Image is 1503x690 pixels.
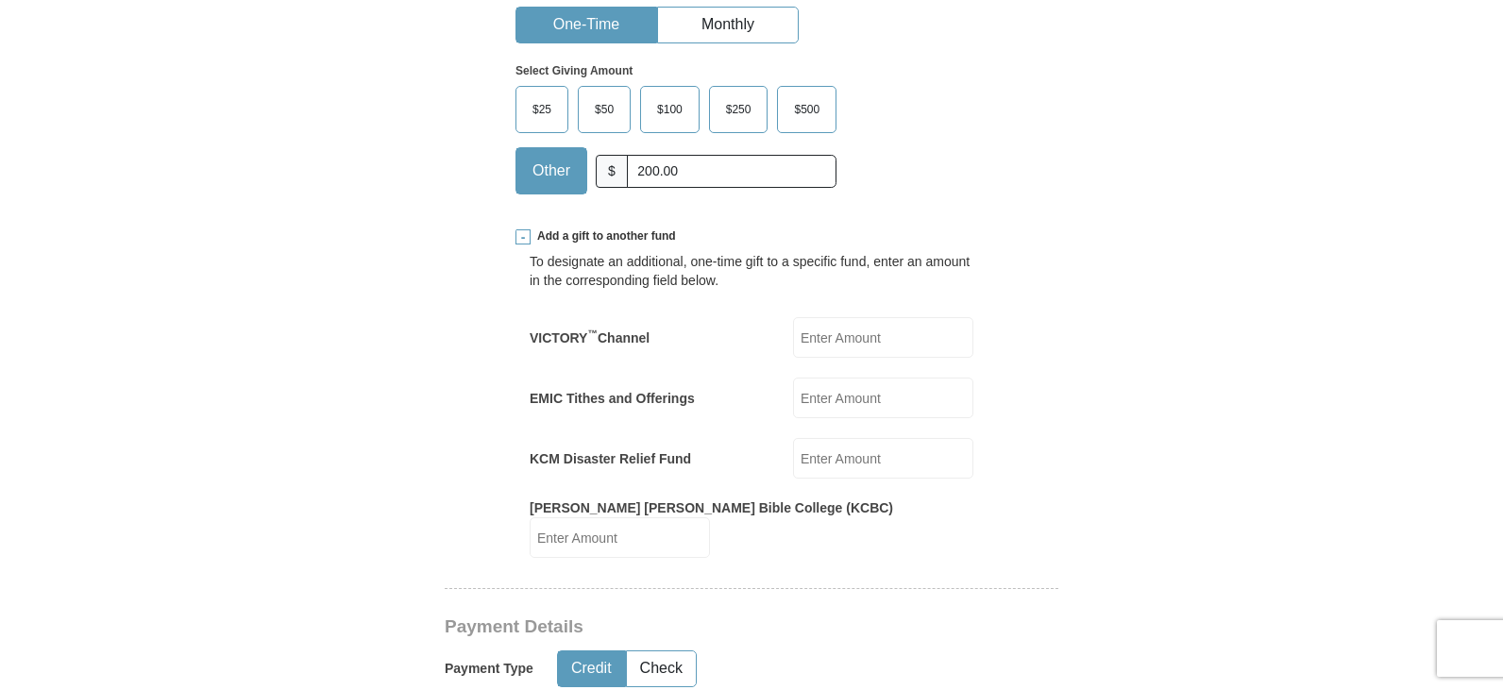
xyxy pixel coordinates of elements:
label: [PERSON_NAME] [PERSON_NAME] Bible College (KCBC) [530,498,893,517]
input: Enter Amount [793,317,973,358]
div: To designate an additional, one-time gift to a specific fund, enter an amount in the correspondin... [530,252,973,290]
span: Other [523,157,580,185]
span: $500 [785,95,829,124]
input: Enter Amount [793,438,973,479]
button: Check [627,651,696,686]
h5: Payment Type [445,661,533,677]
button: Credit [558,651,625,686]
input: Enter Amount [793,378,973,418]
input: Other Amount [627,155,836,188]
label: VICTORY Channel [530,328,650,347]
label: KCM Disaster Relief Fund [530,449,691,468]
button: One-Time [516,8,656,42]
span: Add a gift to another fund [531,228,676,244]
span: $ [596,155,628,188]
strong: Select Giving Amount [515,64,633,77]
sup: ™ [587,328,598,339]
span: $250 [717,95,761,124]
h3: Payment Details [445,616,926,638]
input: Enter Amount [530,517,710,558]
label: EMIC Tithes and Offerings [530,389,695,408]
button: Monthly [658,8,798,42]
span: $25 [523,95,561,124]
span: $50 [585,95,623,124]
span: $100 [648,95,692,124]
